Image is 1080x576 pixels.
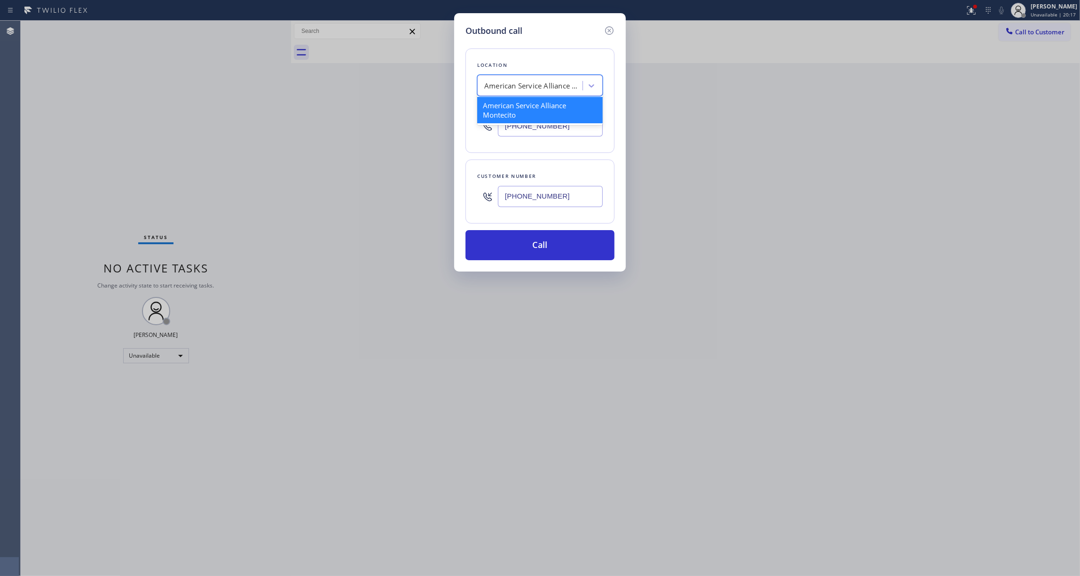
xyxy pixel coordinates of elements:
[498,186,603,207] input: (123) 456-7890
[498,115,603,136] input: (123) 456-7890
[477,171,603,181] div: Customer number
[484,80,583,91] div: American Service Alliance Montecito
[465,230,615,260] button: Call
[477,97,603,123] div: American Service Alliance Montecito
[465,24,522,37] h5: Outbound call
[477,60,603,70] div: Location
